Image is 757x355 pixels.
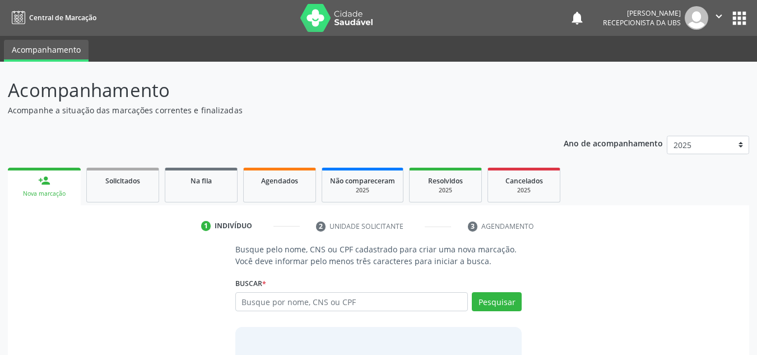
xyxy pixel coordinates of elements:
i:  [713,10,725,22]
span: Não compareceram [330,176,395,186]
div: 2025 [496,186,552,195]
span: Solicitados [105,176,140,186]
div: Indivíduo [215,221,252,231]
span: Recepcionista da UBS [603,18,681,27]
p: Acompanhe a situação das marcações correntes e finalizadas [8,104,527,116]
button: apps [730,8,749,28]
p: Ano de acompanhamento [564,136,663,150]
span: Central de Marcação [29,13,96,22]
button: Pesquisar [472,292,522,311]
input: Busque por nome, CNS ou CPF [235,292,468,311]
div: [PERSON_NAME] [603,8,681,18]
a: Central de Marcação [8,8,96,27]
button:  [708,6,730,30]
div: 2025 [330,186,395,195]
img: img [685,6,708,30]
span: Cancelados [505,176,543,186]
a: Acompanhamento [4,40,89,62]
div: 2025 [417,186,473,195]
div: Nova marcação [16,190,73,198]
div: person_add [38,174,50,187]
button: notifications [569,10,585,26]
span: Resolvidos [428,176,463,186]
label: Buscar [235,275,266,292]
div: 1 [201,221,211,231]
span: Agendados [261,176,298,186]
p: Busque pelo nome, CNS ou CPF cadastrado para criar uma nova marcação. Você deve informar pelo men... [235,243,522,267]
p: Acompanhamento [8,76,527,104]
span: Na fila [191,176,212,186]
